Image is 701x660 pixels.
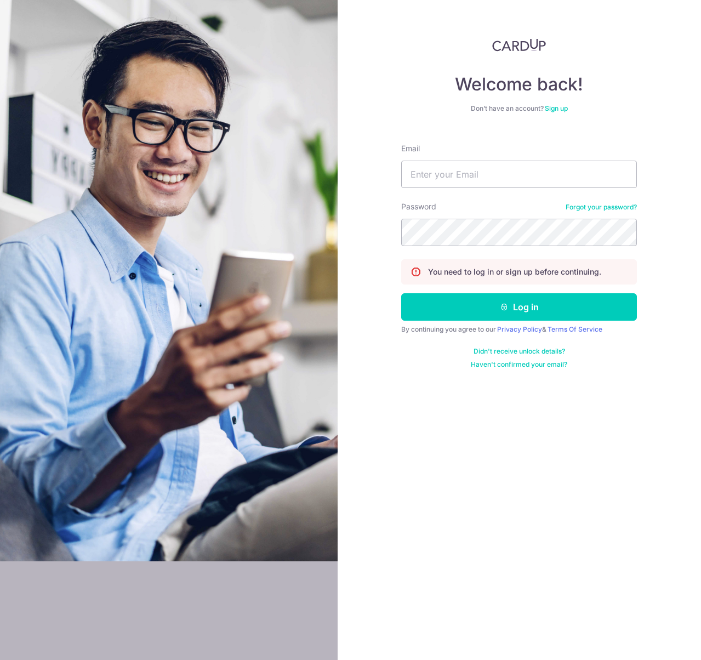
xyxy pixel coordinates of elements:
[401,293,637,321] button: Log in
[497,325,542,333] a: Privacy Policy
[401,161,637,188] input: Enter your Email
[428,266,601,277] p: You need to log in or sign up before continuing.
[401,325,637,334] div: By continuing you agree to our &
[566,203,637,212] a: Forgot your password?
[401,73,637,95] h4: Welcome back!
[471,360,567,369] a: Haven't confirmed your email?
[474,347,565,356] a: Didn't receive unlock details?
[492,38,546,52] img: CardUp Logo
[545,104,568,112] a: Sign up
[401,104,637,113] div: Don’t have an account?
[401,143,420,154] label: Email
[548,325,602,333] a: Terms Of Service
[401,201,436,212] label: Password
